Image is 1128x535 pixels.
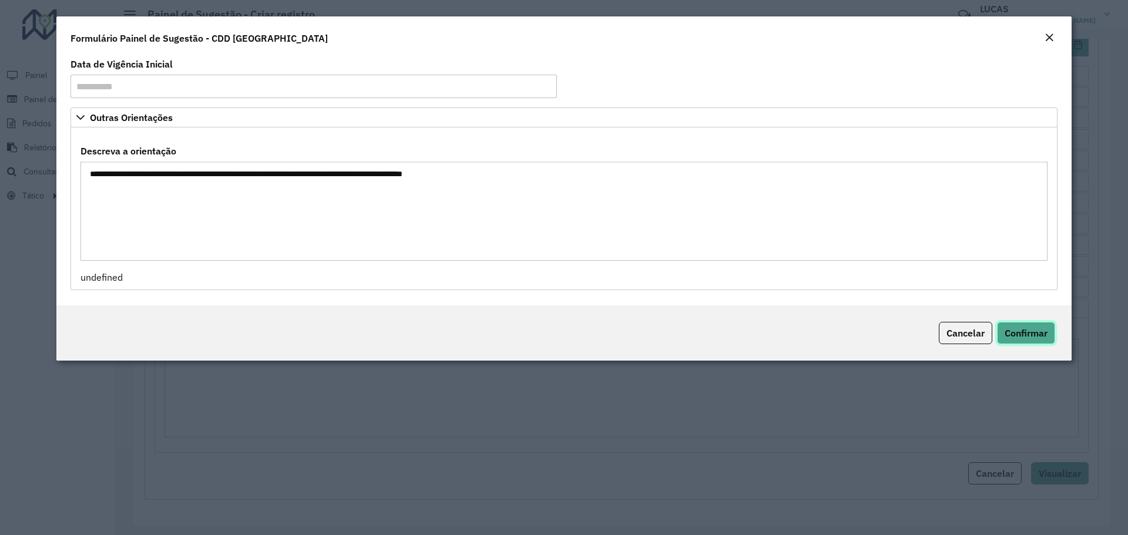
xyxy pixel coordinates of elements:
[80,144,176,158] label: Descreva a orientação
[1045,33,1054,42] em: Fechar
[939,322,992,344] button: Cancelar
[70,31,328,45] h4: Formulário Painel de Sugestão - CDD [GEOGRAPHIC_DATA]
[1041,31,1057,46] button: Close
[946,327,985,339] span: Cancelar
[1005,327,1048,339] span: Confirmar
[70,57,173,71] label: Data de Vigência Inicial
[70,127,1057,290] div: Outras Orientações
[997,322,1055,344] button: Confirmar
[90,113,173,122] span: Outras Orientações
[70,107,1057,127] a: Outras Orientações
[80,271,123,283] span: undefined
